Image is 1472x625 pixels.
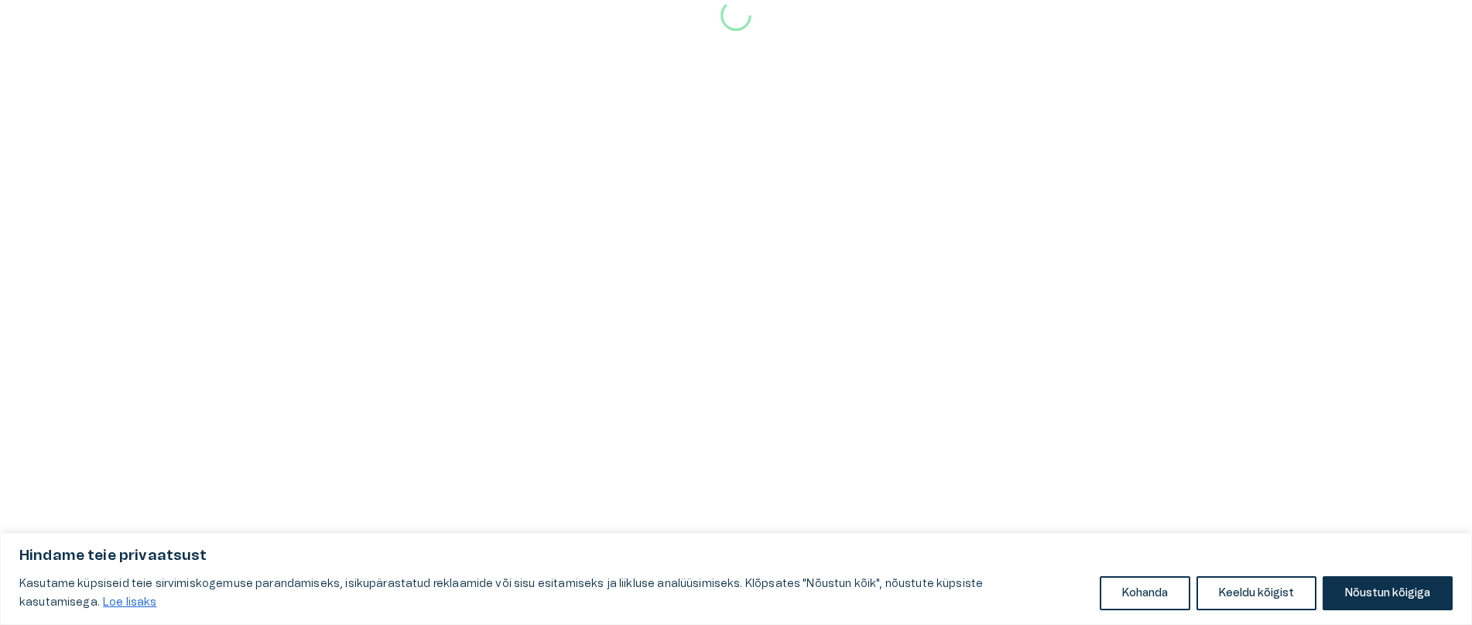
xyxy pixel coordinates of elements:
button: Keeldu kõigist [1196,576,1316,610]
a: Loe lisaks [102,596,158,609]
button: Kohanda [1100,576,1190,610]
p: Kasutame küpsiseid teie sirvimiskogemuse parandamiseks, isikupärastatud reklaamide või sisu esita... [19,575,1088,612]
p: Hindame teie privaatsust [19,547,1453,565]
button: Nõustun kõigiga [1323,576,1453,610]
